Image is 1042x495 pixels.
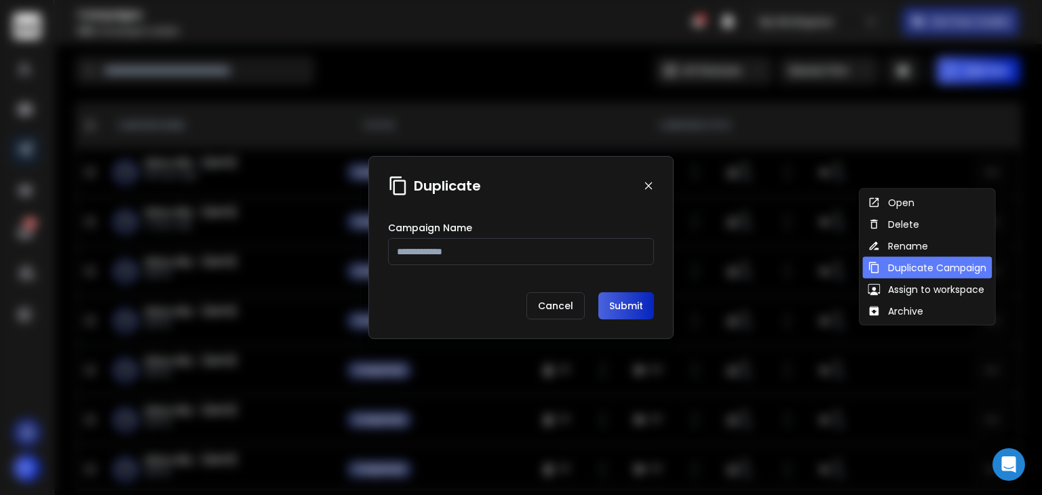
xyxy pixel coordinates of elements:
[868,283,984,296] div: Assign to workspace
[598,292,654,319] button: Submit
[868,261,986,275] div: Duplicate Campaign
[868,218,919,231] div: Delete
[868,196,914,210] div: Open
[388,223,472,233] label: Campaign Name
[526,292,585,319] p: Cancel
[414,176,481,195] h1: Duplicate
[992,448,1025,481] div: Open Intercom Messenger
[868,239,928,253] div: Rename
[868,304,923,318] div: Archive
